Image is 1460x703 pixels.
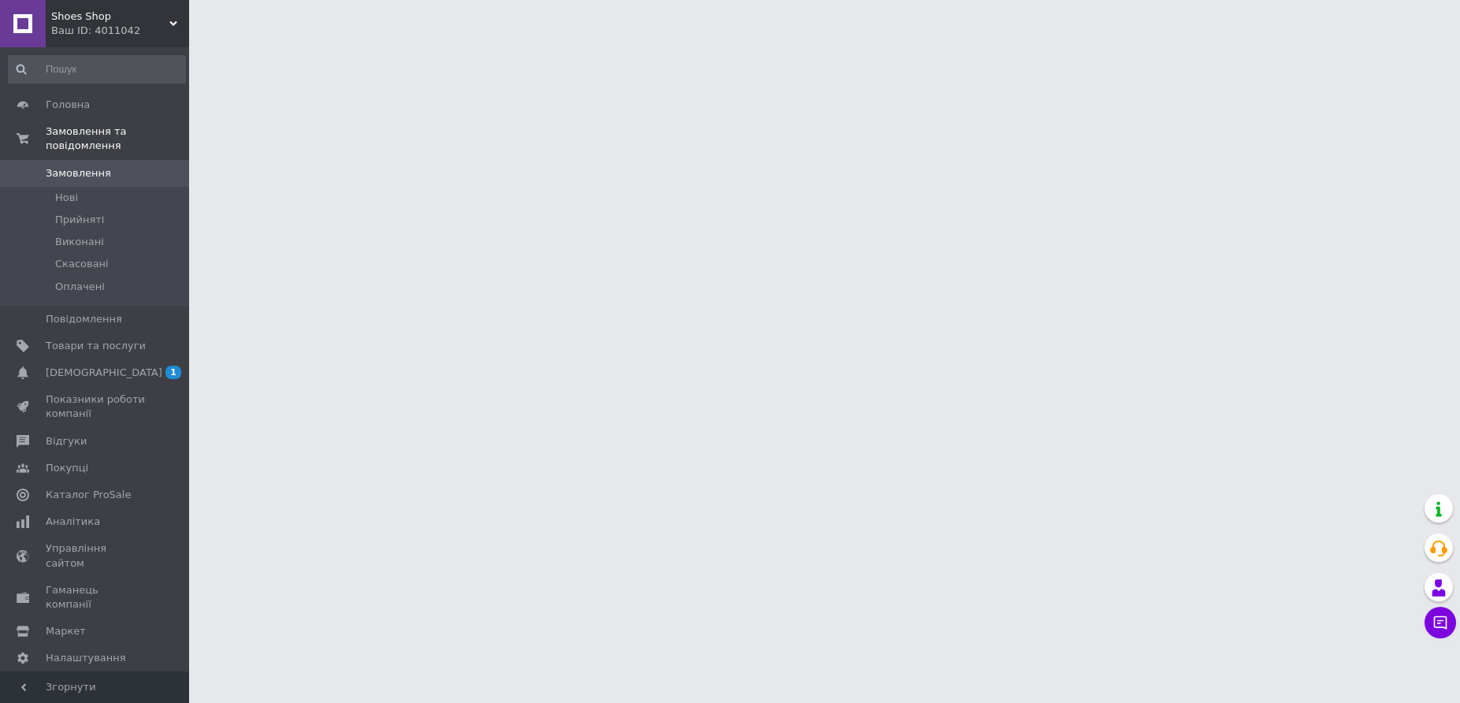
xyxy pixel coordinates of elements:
span: Гаманець компанії [46,583,146,612]
span: Товари та послуги [46,339,146,353]
span: Нові [55,191,78,205]
span: Маркет [46,624,86,638]
span: Покупці [46,461,88,475]
div: Ваш ID: 4011042 [51,24,189,38]
span: Замовлення [46,166,111,180]
span: Оплачені [55,280,105,294]
span: Головна [46,98,90,112]
input: Пошук [8,55,186,84]
span: Управління сайтом [46,541,146,570]
span: 1 [165,366,181,379]
span: Виконані [55,235,104,249]
span: Каталог ProSale [46,488,131,502]
span: Замовлення та повідомлення [46,125,189,153]
span: [DEMOGRAPHIC_DATA] [46,366,162,380]
span: Shoes Shop [51,9,169,24]
span: Прийняті [55,213,104,227]
span: Відгуки [46,434,87,448]
span: Скасовані [55,257,109,271]
span: Аналітика [46,515,100,529]
button: Чат з покупцем [1425,607,1456,638]
span: Налаштування [46,651,126,665]
span: Показники роботи компанії [46,392,146,421]
span: Повідомлення [46,312,122,326]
